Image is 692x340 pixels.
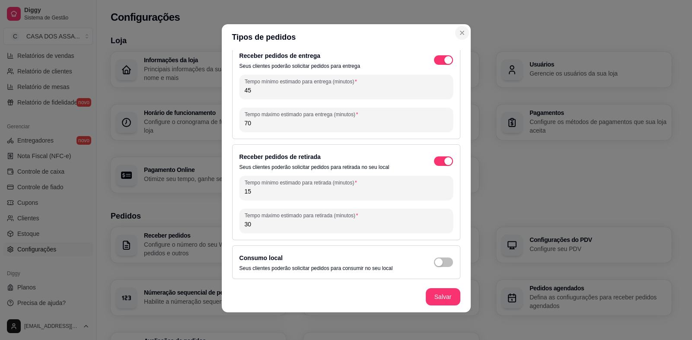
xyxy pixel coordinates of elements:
button: Close [455,26,469,40]
label: Tempo mínimo estimado para entrega (minutos) [245,78,360,85]
button: Salvar [426,288,460,305]
header: Tipos de pedidos [222,24,471,50]
label: Receber pedidos de retirada [239,153,321,160]
p: Seus clientes poderão solicitar pedidos para entrega [239,63,360,70]
label: Tempo mínimo estimado para retirada (minutos) [245,179,360,186]
label: Tempo máximo estimado para entrega (minutos) [245,111,361,118]
input: Tempo máximo estimado para retirada (minutos) [245,220,448,229]
input: Tempo mínimo estimado para entrega (minutos) [245,86,448,95]
label: Receber pedidos de entrega [239,52,321,59]
input: Tempo mínimo estimado para retirada (minutos) [245,187,448,196]
label: Consumo local [239,254,283,261]
p: Seus clientes poderão solicitar pedidos para consumir no seu local [239,265,393,272]
input: Tempo máximo estimado para entrega (minutos) [245,119,448,127]
label: Tempo máximo estimado para retirada (minutos) [245,212,361,219]
p: Seus clientes poderão solicitar pedidos para retirada no seu local [239,164,389,171]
